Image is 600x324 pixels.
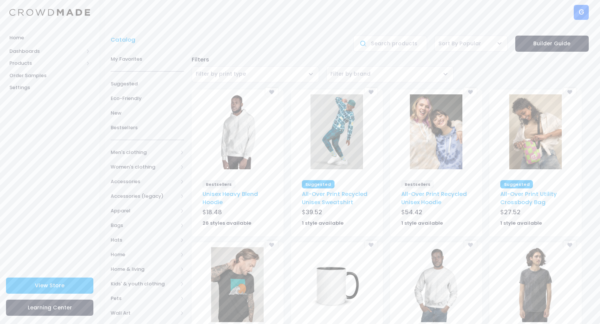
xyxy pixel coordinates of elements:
[111,280,178,288] span: Kids' & youth clothing
[111,76,184,91] a: Suggested
[28,304,72,311] span: Learning Center
[111,109,184,117] span: New
[9,60,84,67] span: Products
[188,55,592,64] div: Filters
[111,95,184,102] span: Eco-Friendly
[111,222,178,229] span: Bags
[196,70,246,78] span: Filter by print type
[9,72,90,79] span: Order Samples
[500,180,533,188] span: Suggested
[202,208,273,218] div: $
[500,219,542,227] strong: 1 style available
[500,190,557,206] a: All-Over Print Utility Crossbody Bag
[6,300,93,316] a: Learning Center
[111,251,178,258] span: Home
[192,66,319,82] span: Filter by print type
[574,5,589,20] div: G
[111,193,178,200] span: Accessories (legacy)
[438,40,481,48] span: Sort By Popular
[302,180,334,188] span: Suggested
[401,219,443,227] strong: 1 style available
[405,208,422,216] span: 54.42
[306,208,322,216] span: 39.52
[353,36,427,52] input: Search products
[434,36,508,52] span: Sort By Popular
[111,52,184,66] a: My Favorites
[111,295,178,302] span: Pets
[330,70,370,78] span: Filter by brand
[302,219,343,227] strong: 1 style available
[111,149,178,156] span: Men's clothing
[500,208,570,218] div: $
[515,36,589,52] a: Builder Guide
[111,80,184,88] span: Suggested
[111,106,184,120] a: New
[9,48,84,55] span: Dashboards
[9,34,90,42] span: Home
[111,207,178,215] span: Apparel
[302,190,367,206] a: All-Over Print Recycled Unisex Sweatshirt
[111,266,178,273] span: Home & living
[111,236,178,244] span: Hats
[202,190,258,206] a: Unisex Heavy Blend Hoodie
[9,84,90,91] span: Settings
[111,36,139,44] a: Catalog
[9,9,90,16] img: Logo
[202,180,235,188] span: Bestsellers
[206,208,222,216] span: 18.48
[111,178,178,185] span: Accessories
[6,278,93,294] a: View Store
[504,208,520,216] span: 27.52
[326,66,454,82] span: Filter by brand
[111,55,184,63] span: My Favorites
[111,91,184,106] a: Eco-Friendly
[401,190,467,206] a: All-Over Print Recycled Unisex Hoodie
[302,208,372,218] div: $
[35,282,64,289] span: View Store
[111,163,178,171] span: Women's clothing
[111,120,184,135] a: Bestsellers
[401,180,434,188] span: Bestsellers
[401,208,471,218] div: $
[202,219,251,227] strong: 26 styles available
[111,124,184,131] span: Bestsellers
[111,309,178,317] span: Wall Art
